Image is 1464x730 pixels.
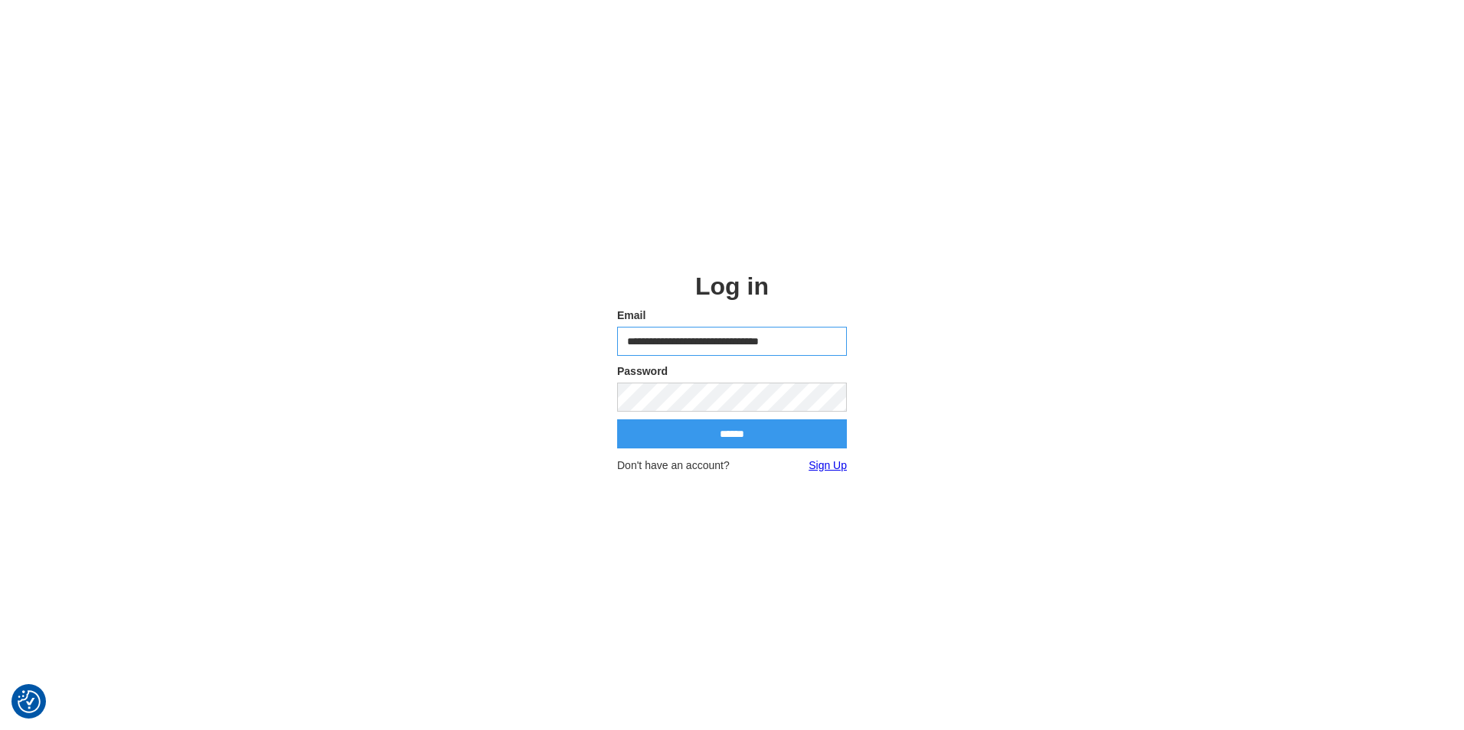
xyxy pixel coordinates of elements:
[617,272,847,300] h2: Log in
[809,458,847,473] a: Sign Up
[617,363,847,379] label: Password
[18,690,41,713] img: Revisit consent button
[617,458,730,473] span: Don't have an account?
[617,308,847,323] label: Email
[18,690,41,713] button: Consent Preferences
